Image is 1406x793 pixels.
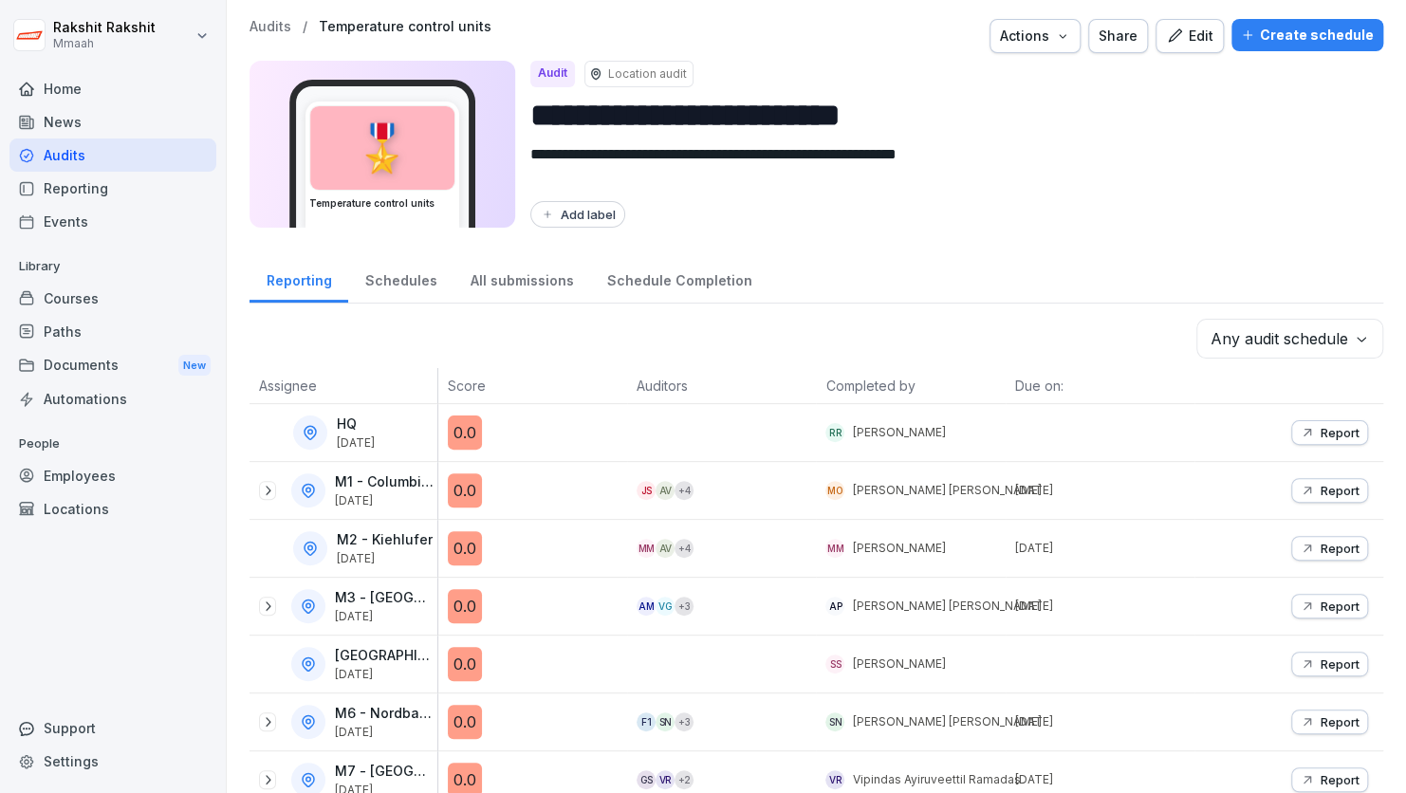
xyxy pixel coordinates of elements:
[675,597,694,616] div: + 3
[825,481,844,500] div: MO
[1015,482,1194,499] p: [DATE]
[9,459,216,492] div: Employees
[825,770,844,789] div: VR
[1321,656,1360,672] p: Report
[9,105,216,138] a: News
[1231,19,1383,51] button: Create schedule
[1156,19,1224,53] button: Edit
[1015,713,1194,730] p: [DATE]
[656,539,675,558] div: AV
[656,712,675,731] div: SN
[1015,598,1194,615] p: [DATE]
[9,251,216,282] p: Library
[335,668,434,681] p: [DATE]
[448,589,482,623] div: 0.0
[1241,25,1374,46] div: Create schedule
[448,376,618,396] p: Score
[990,19,1081,53] button: Actions
[335,590,434,606] p: M3 - [GEOGRAPHIC_DATA]
[335,494,434,507] p: [DATE]
[250,19,291,35] a: Audits
[9,138,216,172] a: Audits
[590,254,768,303] a: Schedule Completion
[9,205,216,238] a: Events
[656,597,675,616] div: VG
[675,770,694,789] div: + 2
[852,771,1020,788] p: Vipindas Ayiruveettil Ramadas
[348,254,453,303] div: Schedules
[637,597,656,616] div: AM
[337,552,433,565] p: [DATE]
[825,712,844,731] div: SN
[627,368,816,404] th: Auditors
[9,711,216,745] div: Support
[335,610,434,623] p: [DATE]
[448,531,482,565] div: 0.0
[337,532,433,548] p: M2 - Kiehlufer
[1291,594,1368,618] button: Report
[675,712,694,731] div: + 3
[852,424,945,441] p: [PERSON_NAME]
[9,348,216,383] div: Documents
[675,539,694,558] div: + 4
[852,655,945,673] p: [PERSON_NAME]
[9,745,216,778] a: Settings
[825,655,844,673] div: SS
[9,492,216,526] a: Locations
[637,770,656,789] div: GS
[9,172,216,205] a: Reporting
[335,474,434,490] p: M1 - Columbiadamm
[310,106,454,190] div: 🎖️
[1099,26,1138,46] div: Share
[335,726,434,739] p: [DATE]
[1291,420,1368,445] button: Report
[825,539,844,558] div: MM
[448,705,482,739] div: 0.0
[675,481,694,500] div: + 4
[53,37,156,50] p: Mmaah
[530,201,625,228] button: Add label
[1015,771,1194,788] p: [DATE]
[637,712,656,731] div: f1
[852,598,1041,615] p: [PERSON_NAME] [PERSON_NAME]
[448,647,482,681] div: 0.0
[852,713,1041,730] p: [PERSON_NAME] [PERSON_NAME]
[1015,540,1194,557] p: [DATE]
[852,540,945,557] p: [PERSON_NAME]
[9,429,216,459] p: People
[656,481,675,500] div: AV
[319,19,491,35] a: Temperature control units
[825,423,844,442] div: RR
[309,196,455,211] h3: Temperature control units
[335,648,434,664] p: [GEOGRAPHIC_DATA]
[1291,478,1368,503] button: Report
[335,764,434,780] p: M7 - [GEOGRAPHIC_DATA]
[9,72,216,105] a: Home
[335,706,434,722] p: M6 - Nordbahnhof
[337,436,375,450] p: [DATE]
[9,282,216,315] a: Courses
[259,376,428,396] p: Assignee
[1088,19,1148,53] button: Share
[453,254,590,303] a: All submissions
[608,65,687,83] p: Location audit
[178,355,211,377] div: New
[1321,599,1360,614] p: Report
[530,61,575,87] div: Audit
[1291,652,1368,676] button: Report
[250,254,348,303] a: Reporting
[1321,483,1360,498] p: Report
[9,382,216,415] a: Automations
[448,473,482,507] div: 0.0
